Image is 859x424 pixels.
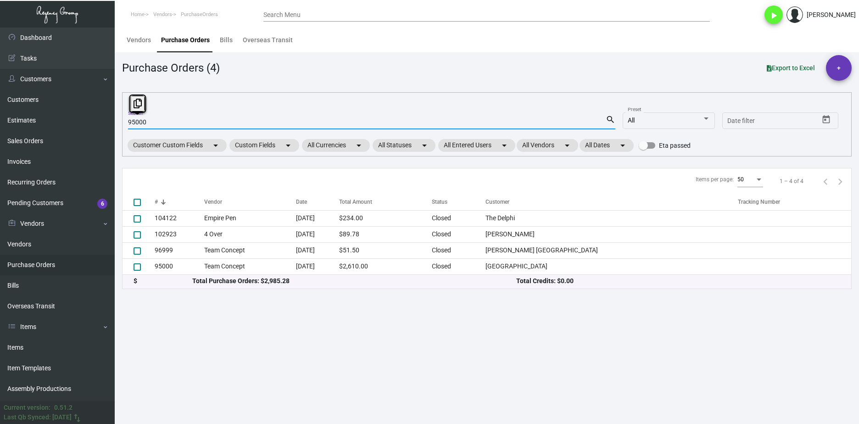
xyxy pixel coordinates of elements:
td: Team Concept [204,258,296,274]
td: Closed [432,226,485,242]
td: 4 Over [204,226,296,242]
span: Export to Excel [767,64,815,72]
div: Vendor [204,198,222,206]
mat-icon: arrow_drop_down [283,140,294,151]
div: Purchase Orders [161,35,210,45]
td: [DATE] [296,258,339,274]
div: # [155,198,204,206]
div: Date [296,198,307,206]
td: Closed [432,242,485,258]
div: Last Qb Synced: [DATE] [4,413,72,422]
img: admin@bootstrapmaster.com [786,6,803,23]
div: Customer [485,198,738,206]
input: Start date [727,117,756,125]
mat-chip: Custom Fields [229,139,299,152]
mat-icon: arrow_drop_down [562,140,573,151]
button: Export to Excel [759,60,822,76]
mat-chip: All Vendors [517,139,578,152]
div: Status [432,198,447,206]
div: Purchase Orders (4) [122,60,220,76]
div: 1 – 4 of 4 [780,177,803,185]
i: Copy [134,99,142,108]
div: Status [432,198,485,206]
div: Customer [485,198,509,206]
td: 95000 [155,258,204,274]
div: Vendors [127,35,151,45]
mat-select: Items per page: [737,177,763,183]
mat-icon: arrow_drop_down [210,140,221,151]
button: Next page [833,174,848,189]
span: Home [131,11,145,17]
div: Vendor [204,198,296,206]
div: # [155,198,158,206]
div: Total Amount [339,198,372,206]
div: $ [134,276,192,286]
mat-chip: All Statuses [373,139,435,152]
td: 104122 [155,210,204,226]
td: [DATE] [296,242,339,258]
div: 0.51.2 [54,403,73,413]
td: $234.00 [339,210,432,226]
td: [GEOGRAPHIC_DATA] [485,258,738,274]
div: Date [296,198,339,206]
span: All [628,117,635,124]
mat-chip: All Entered Users [438,139,515,152]
div: [PERSON_NAME] [807,10,856,20]
td: Closed [432,258,485,274]
div: Total Amount [339,198,432,206]
div: Bills [220,35,233,45]
span: PurchaseOrders [181,11,218,17]
td: 102923 [155,226,204,242]
mat-icon: arrow_drop_down [419,140,430,151]
td: Team Concept [204,242,296,258]
td: [PERSON_NAME] [GEOGRAPHIC_DATA] [485,242,738,258]
mat-chip: All Currencies [302,139,370,152]
td: 96999 [155,242,204,258]
span: 50 [737,176,744,183]
td: [DATE] [296,210,339,226]
div: Tracking Number [738,198,780,206]
mat-chip: Customer Custom Fields [128,139,227,152]
div: Total Credits: $0.00 [516,276,840,286]
td: $51.50 [339,242,432,258]
div: Items per page: [696,175,734,184]
div: Total Purchase Orders: $2,985.28 [192,276,516,286]
div: Tracking Number [738,198,851,206]
button: Open calendar [819,112,834,127]
span: + [837,55,841,81]
mat-icon: arrow_drop_down [499,140,510,151]
button: + [826,55,852,81]
span: Vendors [153,11,172,17]
mat-icon: search [606,114,615,125]
td: Empire Pen [204,210,296,226]
mat-icon: arrow_drop_down [353,140,364,151]
input: End date [764,117,808,125]
div: Current version: [4,403,50,413]
i: play_arrow [768,10,779,21]
span: Eta passed [659,140,691,151]
td: $89.78 [339,226,432,242]
button: Previous page [818,174,833,189]
td: Closed [432,210,485,226]
div: Overseas Transit [243,35,293,45]
button: play_arrow [764,6,783,24]
mat-icon: arrow_drop_down [617,140,628,151]
mat-chip: All Dates [580,139,634,152]
td: [DATE] [296,226,339,242]
td: The Delphi [485,210,738,226]
td: [PERSON_NAME] [485,226,738,242]
td: $2,610.00 [339,258,432,274]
